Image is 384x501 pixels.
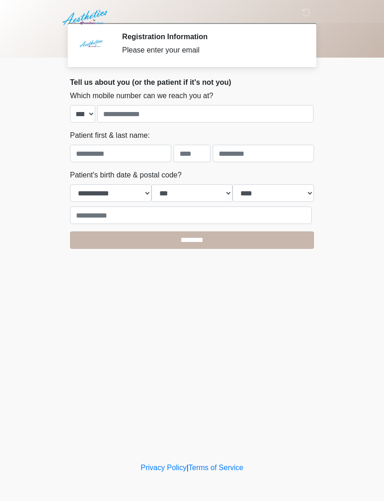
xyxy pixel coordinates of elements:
label: Which mobile number can we reach you at? [70,90,213,101]
a: Terms of Service [188,464,243,472]
h2: Registration Information [122,32,300,41]
h2: Tell us about you (or the patient if it's not you) [70,78,314,87]
label: Patient first & last name: [70,130,150,141]
img: Aesthetics by Emediate Cure Logo [61,7,111,28]
a: Privacy Policy [141,464,187,472]
img: Agent Avatar [77,32,105,60]
a: | [186,464,188,472]
div: Please enter your email [122,45,300,56]
label: Patient's birth date & postal code? [70,170,181,181]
